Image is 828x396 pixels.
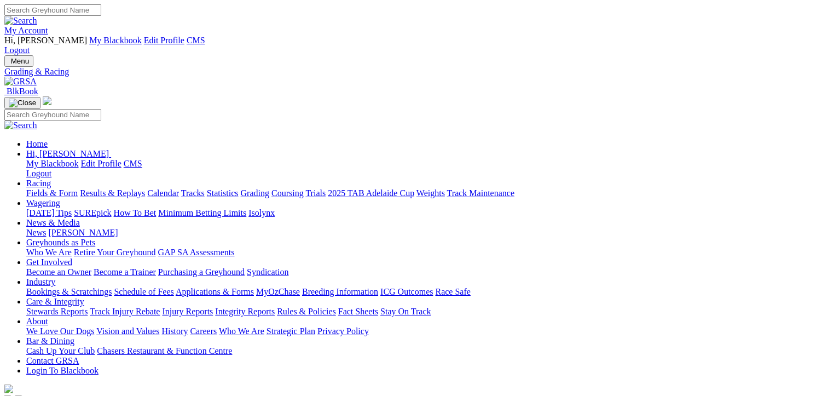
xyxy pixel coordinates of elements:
[26,356,79,365] a: Contact GRSA
[26,149,111,158] a: Hi, [PERSON_NAME]
[89,36,142,45] a: My Blackbook
[26,208,824,218] div: Wagering
[416,188,445,198] a: Weights
[26,317,48,326] a: About
[380,287,433,296] a: ICG Outcomes
[4,4,101,16] input: Search
[4,16,37,26] img: Search
[302,287,378,296] a: Breeding Information
[81,159,121,168] a: Edit Profile
[26,277,55,286] a: Industry
[26,346,95,355] a: Cash Up Your Club
[158,248,235,257] a: GAP SA Assessments
[48,228,118,237] a: [PERSON_NAME]
[26,326,824,336] div: About
[207,188,239,198] a: Statistics
[277,307,336,316] a: Rules & Policies
[26,287,112,296] a: Bookings & Scratchings
[215,307,275,316] a: Integrity Reports
[26,179,51,188] a: Racing
[190,326,217,336] a: Careers
[161,326,188,336] a: History
[271,188,304,198] a: Coursing
[256,287,300,296] a: MyOzChase
[26,248,824,257] div: Greyhounds as Pets
[26,346,824,356] div: Bar & Dining
[144,36,184,45] a: Edit Profile
[74,208,111,217] a: SUREpick
[248,208,275,217] a: Isolynx
[4,36,87,45] span: Hi, [PERSON_NAME]
[26,238,95,247] a: Greyhounds as Pets
[4,26,48,35] a: My Account
[26,169,51,178] a: Logout
[74,248,156,257] a: Retire Your Greyhound
[26,297,84,306] a: Care & Integrity
[267,326,315,336] a: Strategic Plan
[4,36,824,55] div: My Account
[26,159,79,168] a: My Blackbook
[26,267,91,277] a: Become an Owner
[219,326,264,336] a: Who We Are
[4,45,30,55] a: Logout
[305,188,326,198] a: Trials
[147,188,179,198] a: Calendar
[26,228,46,237] a: News
[158,267,245,277] a: Purchasing a Greyhound
[114,287,173,296] a: Schedule of Fees
[97,346,232,355] a: Chasers Restaurant & Function Centre
[26,139,48,148] a: Home
[9,99,36,107] img: Close
[328,188,414,198] a: 2025 TAB Adelaide Cup
[80,188,145,198] a: Results & Replays
[187,36,205,45] a: CMS
[4,67,824,77] a: Grading & Racing
[158,208,246,217] a: Minimum Betting Limits
[26,159,824,179] div: Hi, [PERSON_NAME]
[4,109,101,120] input: Search
[4,384,13,393] img: logo-grsa-white.png
[26,307,824,317] div: Care & Integrity
[26,326,94,336] a: We Love Our Dogs
[26,198,60,208] a: Wagering
[380,307,431,316] a: Stay On Track
[435,287,470,296] a: Race Safe
[181,188,205,198] a: Tracks
[26,208,72,217] a: [DATE] Tips
[247,267,288,277] a: Syndication
[26,257,72,267] a: Get Involved
[114,208,157,217] a: How To Bet
[26,149,109,158] span: Hi, [PERSON_NAME]
[26,218,80,227] a: News & Media
[26,228,824,238] div: News & Media
[96,326,159,336] a: Vision and Values
[176,287,254,296] a: Applications & Forms
[4,55,33,67] button: Toggle navigation
[7,87,38,96] span: BlkBook
[241,188,269,198] a: Grading
[26,287,824,297] div: Industry
[26,336,74,346] a: Bar & Dining
[124,159,142,168] a: CMS
[43,96,51,105] img: logo-grsa-white.png
[4,120,37,130] img: Search
[26,248,72,257] a: Who We Are
[338,307,378,316] a: Fact Sheets
[26,366,99,375] a: Login To Blackbook
[162,307,213,316] a: Injury Reports
[26,267,824,277] div: Get Involved
[26,188,824,198] div: Racing
[4,77,37,87] img: GRSA
[90,307,160,316] a: Track Injury Rebate
[317,326,369,336] a: Privacy Policy
[26,307,88,316] a: Stewards Reports
[94,267,156,277] a: Become a Trainer
[4,97,40,109] button: Toggle navigation
[26,188,78,198] a: Fields & Form
[447,188,514,198] a: Track Maintenance
[4,87,38,96] a: BlkBook
[11,57,29,65] span: Menu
